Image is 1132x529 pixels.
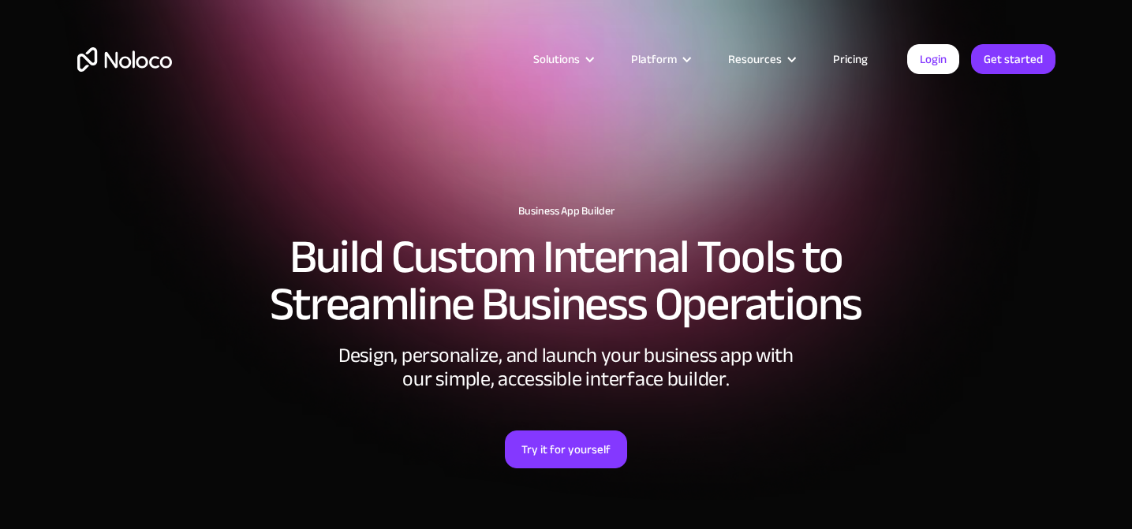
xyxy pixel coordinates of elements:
[611,49,708,69] div: Platform
[514,49,611,69] div: Solutions
[907,44,959,74] a: Login
[728,49,782,69] div: Resources
[330,344,803,391] div: Design, personalize, and launch your business app with our simple, accessible interface builder.
[77,205,1055,218] h1: Business App Builder
[813,49,887,69] a: Pricing
[971,44,1055,74] a: Get started
[708,49,813,69] div: Resources
[505,430,627,468] a: Try it for yourself
[631,49,677,69] div: Platform
[533,49,580,69] div: Solutions
[77,233,1055,328] h2: Build Custom Internal Tools to Streamline Business Operations
[77,47,172,72] a: home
